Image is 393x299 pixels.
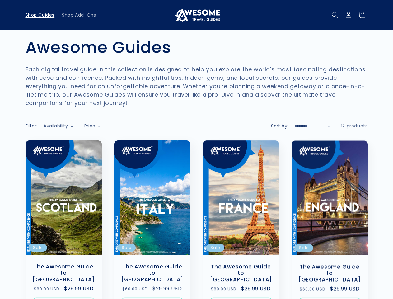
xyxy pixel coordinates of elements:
span: Price [84,123,96,129]
a: The Awesome Guide to [GEOGRAPHIC_DATA] [209,263,273,283]
label: Sort by: [271,123,288,129]
span: Shop Add-Ons [62,12,96,18]
a: Awesome Travel Guides [171,5,222,25]
a: The Awesome Guide to [GEOGRAPHIC_DATA] [120,263,184,283]
a: The Awesome Guide to [GEOGRAPHIC_DATA] [32,263,96,283]
p: Each digital travel guide in this collection is designed to help you explore the world's most fas... [26,65,368,107]
summary: Price [84,123,101,129]
h1: Awesome Guides [26,37,368,57]
a: Shop Guides [22,8,58,21]
a: Shop Add-Ons [58,8,100,21]
span: 12 products [341,123,368,129]
summary: Search [328,8,342,22]
h2: Filter: [26,123,38,129]
span: Availability [44,123,68,129]
a: The Awesome Guide to [GEOGRAPHIC_DATA] [298,263,362,283]
img: Awesome Travel Guides [173,7,220,22]
summary: Availability (0 selected) [44,123,73,129]
span: Shop Guides [26,12,55,18]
